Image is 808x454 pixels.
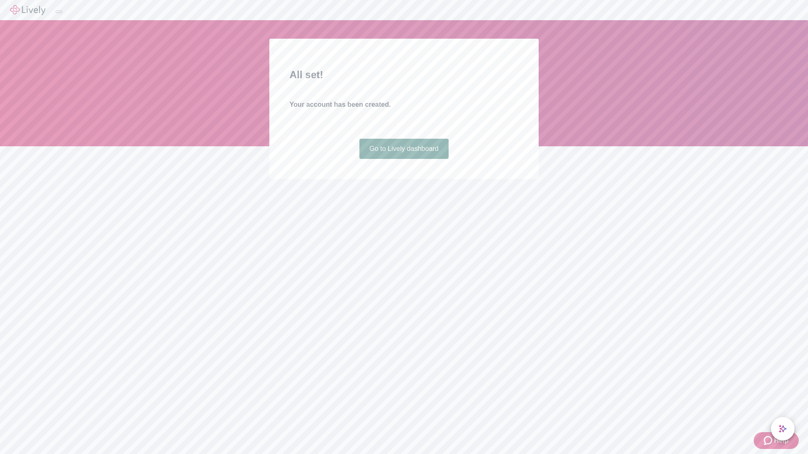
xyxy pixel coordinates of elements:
[779,425,787,433] svg: Lively AI Assistant
[764,436,774,446] svg: Zendesk support icon
[754,432,799,449] button: Zendesk support iconHelp
[56,11,62,13] button: Log out
[774,436,789,446] span: Help
[10,5,45,15] img: Lively
[290,67,518,82] h2: All set!
[290,100,518,110] h4: Your account has been created.
[359,139,449,159] a: Go to Lively dashboard
[771,417,795,441] button: chat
